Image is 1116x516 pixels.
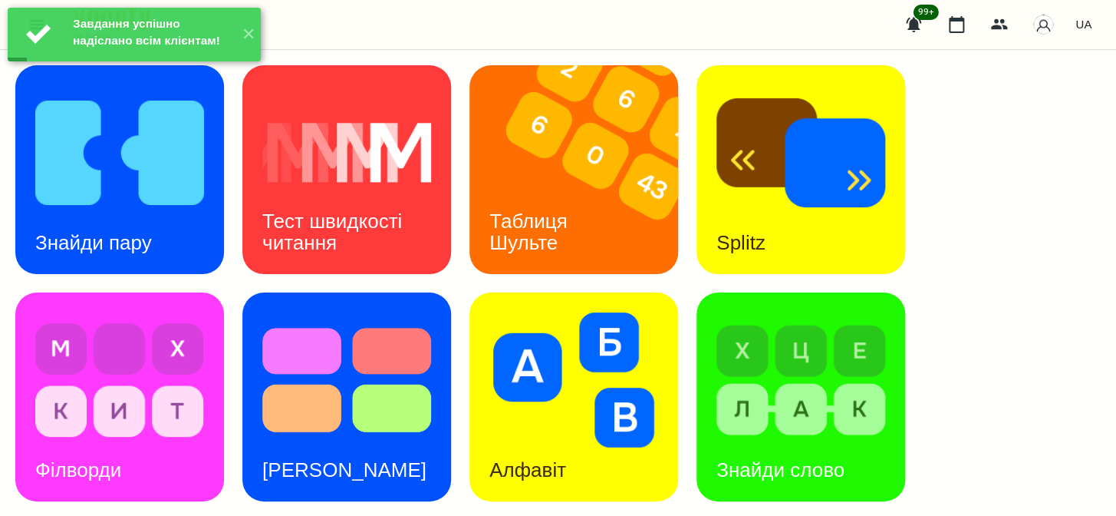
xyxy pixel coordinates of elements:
a: Знайди словоЗнайди слово [696,293,905,501]
img: avatar_s.png [1032,14,1054,35]
img: Splitz [716,85,885,220]
div: Завдання успішно надіслано всім клієнтам! [73,15,230,49]
img: Філворди [35,313,204,448]
img: Тест швидкості читання [262,85,431,220]
img: Тест Струпа [262,313,431,448]
img: Знайди пару [35,85,204,220]
a: ФілвордиФілворди [15,293,224,501]
a: Таблиця ШультеТаблиця Шульте [469,65,678,274]
h3: Алфавіт [489,458,566,481]
h3: [PERSON_NAME] [262,458,426,481]
a: Знайди паруЗнайди пару [15,65,224,274]
button: UA [1069,10,1098,38]
h3: Знайди пару [35,231,152,254]
a: SplitzSplitz [696,65,905,274]
span: 99+ [914,5,939,20]
img: Таблиця Шульте [469,65,697,274]
a: АлфавітАлфавіт [469,293,678,501]
a: Тест швидкості читанняТест швидкості читання [242,65,451,274]
h3: Тест швидкості читання [262,210,407,254]
h3: Філворди [35,458,121,481]
span: UA [1075,16,1091,32]
h3: Знайди слово [716,458,844,481]
h3: Таблиця Шульте [489,210,573,254]
img: Знайди слово [716,313,885,448]
img: Алфавіт [489,313,658,448]
a: Тест Струпа[PERSON_NAME] [242,293,451,501]
h3: Splitz [716,231,765,254]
